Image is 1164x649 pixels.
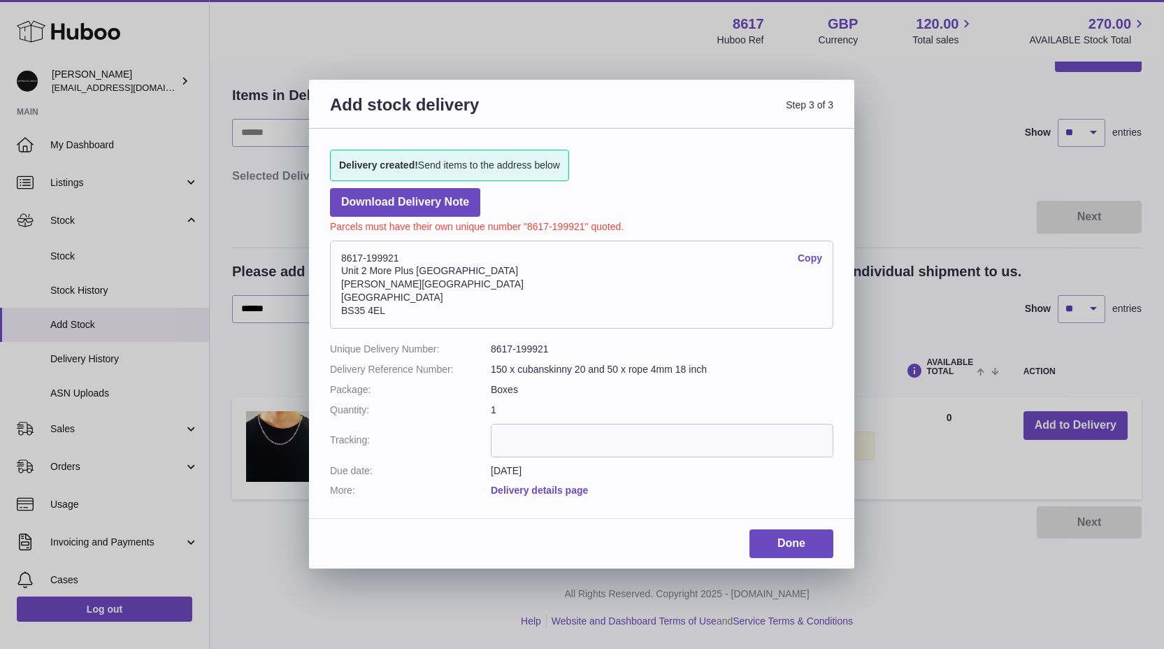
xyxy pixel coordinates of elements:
span: Step 3 of 3 [582,94,833,132]
a: Copy [798,252,822,265]
a: Done [749,529,833,558]
span: Send items to the address below [339,159,560,172]
dt: Quantity: [330,404,491,417]
dt: Unique Delivery Number: [330,343,491,356]
dt: More: [330,484,491,497]
dd: 8617-199921 [491,343,833,356]
dd: 1 [491,404,833,417]
p: Parcels must have their own unique number "8617-199921" quoted. [330,217,833,234]
h3: Add stock delivery [330,94,582,132]
dd: [DATE] [491,464,833,478]
a: Download Delivery Note [330,188,480,217]
strong: Delivery created! [339,159,418,171]
dd: Boxes [491,383,833,397]
a: Delivery details page [491,485,588,496]
dd: 150 x cubanskinny 20 and 50 x rope 4mm 18 inch [491,363,833,376]
dt: Tracking: [330,424,491,457]
address: 8617-199921 Unit 2 More Plus [GEOGRAPHIC_DATA] [PERSON_NAME][GEOGRAPHIC_DATA] [GEOGRAPHIC_DATA] B... [330,241,833,329]
dt: Package: [330,383,491,397]
dt: Delivery Reference Number: [330,363,491,376]
dt: Due date: [330,464,491,478]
